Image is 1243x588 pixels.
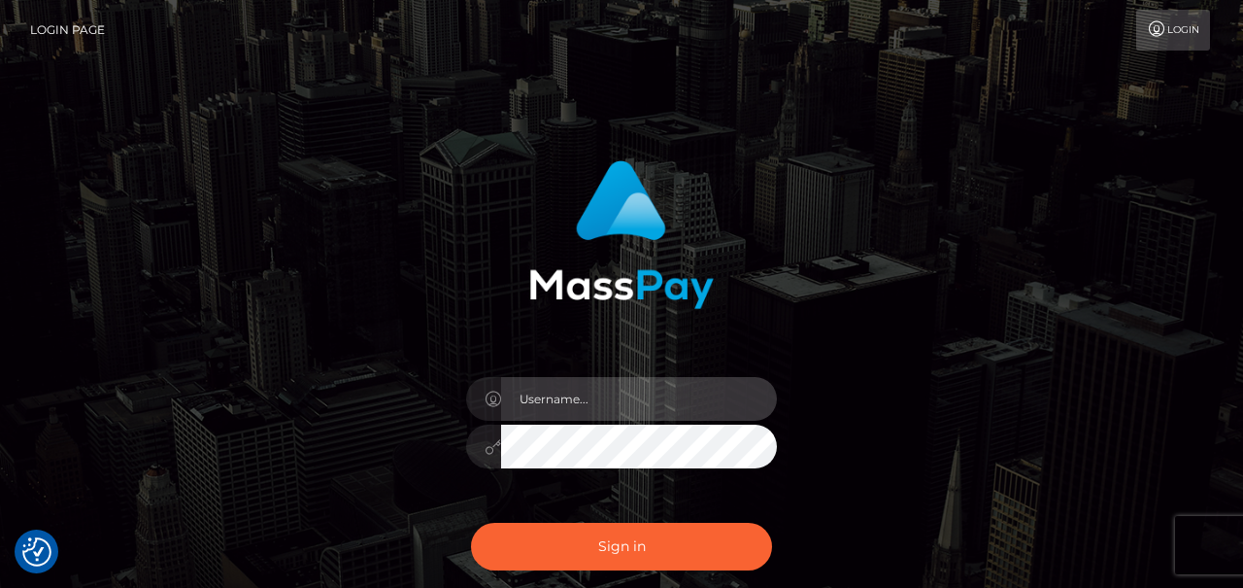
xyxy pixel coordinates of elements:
[22,537,51,567] button: Consent Preferences
[471,523,772,571] button: Sign in
[22,537,51,567] img: Revisit consent button
[30,10,105,51] a: Login Page
[501,377,777,421] input: Username...
[1136,10,1210,51] a: Login
[529,160,714,309] img: MassPay Login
